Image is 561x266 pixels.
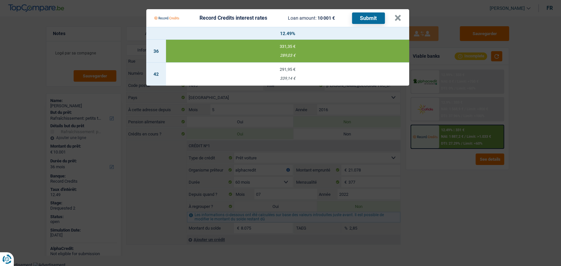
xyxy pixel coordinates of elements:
span: 10 001 € [317,15,335,21]
button: Submit [352,12,385,24]
div: 339,14 € [166,76,409,81]
button: × [394,15,401,21]
span: Loan amount: [288,15,316,21]
div: 289,03 € [166,53,409,58]
td: 36 [146,40,166,63]
td: 42 [146,63,166,86]
img: Record Credits [154,12,179,24]
div: Record Credits interest rates [199,15,267,21]
div: 331,35 € [166,44,409,49]
th: 12.49% [166,27,409,40]
div: 291,95 € [166,67,409,72]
